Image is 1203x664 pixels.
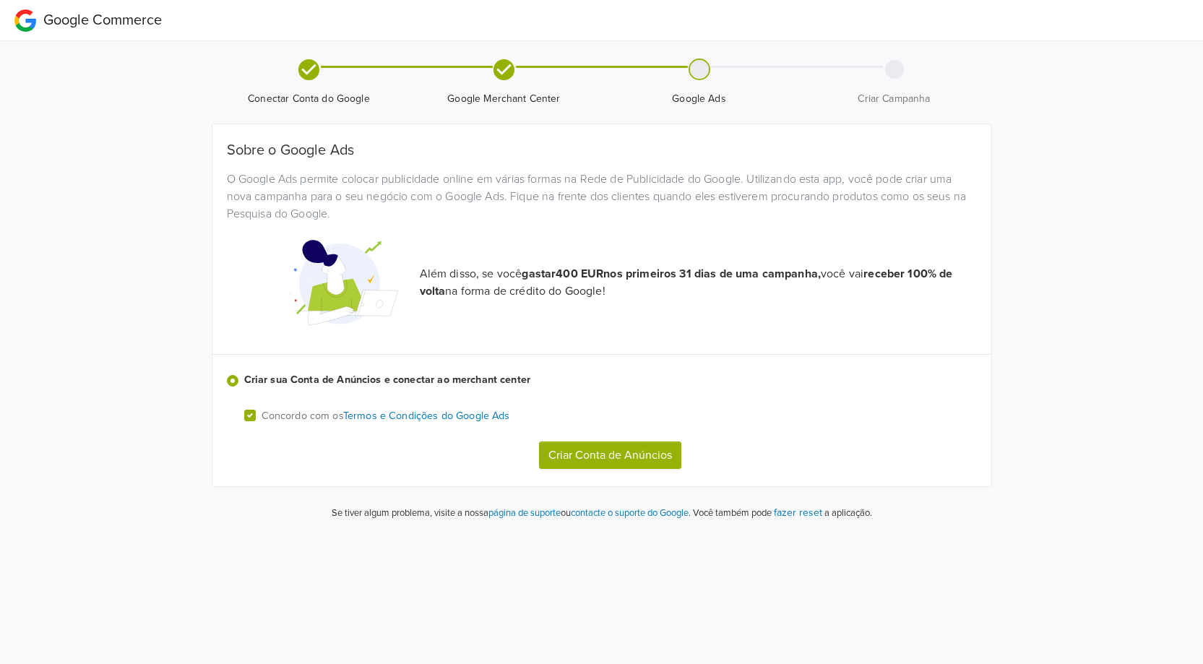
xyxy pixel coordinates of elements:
div: O Google Ads permite colocar publicidade online em várias formas na Rede de Publicidade do Google... [216,171,988,223]
img: Google Promotional Codes [290,228,398,337]
strong: gastar 400 EUR nos primeiros 31 dias de uma campanha, [522,267,821,281]
p: Você também pode a aplicação. [691,504,872,521]
p: Se tiver algum problema, visite a nossa ou . [332,506,691,521]
span: Google Merchant Center [413,92,596,106]
p: Além disso, se você você vai na forma de crédito do Google! [420,265,977,300]
a: contacte o suporte do Google [571,507,689,519]
span: Google Ads [608,92,791,106]
button: fazer reset [774,504,822,521]
span: Criar Campanha [803,92,986,106]
button: Criar Conta de Anúncios [539,441,681,469]
span: Conectar Conta do Google [217,92,401,106]
p: Concordo com os [262,408,510,424]
a: página de suporte [488,507,561,519]
h5: Sobre o Google Ads [227,142,977,159]
span: Google Commerce [43,12,162,29]
label: Criar sua Conta de Anúncios e conectar ao merchant center [244,372,977,388]
a: Termos e Condições do Google Ads [343,410,510,422]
